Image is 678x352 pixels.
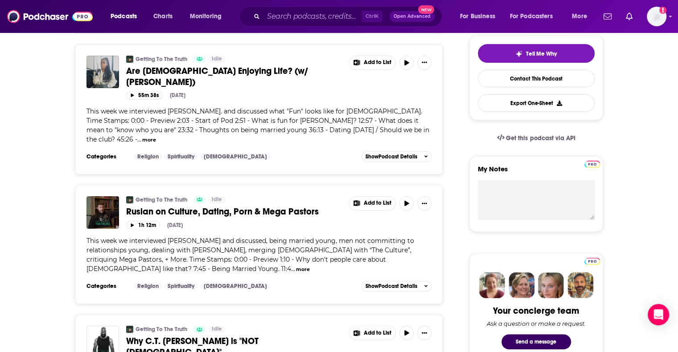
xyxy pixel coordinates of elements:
button: Show More Button [349,326,396,340]
span: Add to List [364,330,391,336]
img: Are Christians Enjoying Life? (w/ Megan Ashley) [86,56,119,88]
div: [DATE] [170,92,185,98]
a: Getting To The Truth [136,196,187,203]
span: Show Podcast Details [366,154,417,160]
span: Tell Me Why [526,50,557,57]
h3: Categories [86,153,127,160]
span: ... [137,135,141,143]
button: Show More Button [349,56,396,69]
button: Open AdvancedNew [390,11,435,22]
img: Getting To The Truth [126,326,133,333]
a: Idle [208,196,226,203]
img: Podchaser Pro [584,161,600,168]
a: Are [DEMOGRAPHIC_DATA] Enjoying Life? (w/ [PERSON_NAME]) [126,65,343,88]
span: More [572,10,587,23]
span: Open Advanced [394,14,431,19]
button: more [142,136,156,144]
button: open menu [566,9,598,24]
span: Monitoring [190,10,222,23]
a: Idle [208,326,226,333]
button: Export One-Sheet [478,94,595,112]
img: Sydney Profile [479,272,505,298]
span: Idle [212,55,222,64]
button: Show More Button [417,326,431,340]
div: Ask a question or make a request. [487,320,586,327]
span: Charts [153,10,173,23]
span: Idle [212,325,222,334]
input: Search podcasts, credits, & more... [263,9,362,24]
div: [DATE] [167,222,183,228]
svg: Add a profile image [659,7,666,14]
div: Search podcasts, credits, & more... [247,6,451,27]
span: Idle [212,195,222,204]
span: Logged in as shcarlos [647,7,666,26]
img: Podchaser Pro [584,258,600,265]
button: open menu [104,9,148,24]
a: Get this podcast via API [490,127,583,149]
a: [DEMOGRAPHIC_DATA] [200,153,271,160]
button: Show More Button [417,196,431,210]
a: Charts [148,9,178,24]
span: Add to List [364,200,391,206]
img: Podchaser - Follow, Share and Rate Podcasts [7,8,93,25]
span: This week we interviewed [PERSON_NAME] and discussed, being married young, men not committing to ... [86,237,414,273]
span: ... [291,265,295,273]
img: Barbara Profile [509,272,534,298]
img: Getting To The Truth [126,196,133,203]
a: Contact This Podcast [478,70,595,87]
a: Religion [134,153,162,160]
div: Open Intercom Messenger [648,304,669,325]
span: Show Podcast Details [366,283,417,289]
span: For Business [460,10,495,23]
span: Get this podcast via API [506,134,575,142]
button: Show More Button [349,197,396,210]
button: ShowPodcast Details [362,151,432,162]
h3: Categories [86,283,127,290]
a: Pro website [584,256,600,265]
button: more [296,266,310,273]
span: Podcasts [111,10,137,23]
button: tell me why sparkleTell Me Why [478,44,595,63]
span: This week we interviewed [PERSON_NAME]. and discussed what "Fun" looks like for [DEMOGRAPHIC_DATA... [86,107,429,143]
button: Show profile menu [647,7,666,26]
img: Ruslan on Culture, Dating, Porn & Mega Pastors [86,196,119,229]
label: My Notes [478,165,595,180]
span: Add to List [364,59,391,66]
span: For Podcasters [510,10,553,23]
img: Getting To The Truth [126,56,133,63]
img: User Profile [647,7,666,26]
span: New [418,5,434,14]
button: open menu [184,9,233,24]
button: open menu [454,9,506,24]
a: [DEMOGRAPHIC_DATA] [200,283,271,290]
span: Ruslan on Culture, Dating, Porn & Mega Pastors [126,206,319,217]
span: Ctrl K [362,11,382,22]
button: 1h 12m [126,221,160,229]
a: Spirituality [164,153,198,160]
a: Getting To The Truth [136,326,187,333]
img: Jules Profile [538,272,564,298]
img: Jon Profile [567,272,593,298]
a: Pro website [584,159,600,168]
button: 55m 38s [126,91,163,100]
button: open menu [504,9,566,24]
a: Spirituality [164,283,198,290]
a: Idle [208,56,226,63]
a: Show notifications dropdown [622,9,636,24]
img: tell me why sparkle [515,50,522,57]
a: Religion [134,283,162,290]
button: Show More Button [417,56,431,70]
a: Getting To The Truth [136,56,187,63]
button: Send a message [501,334,571,349]
span: Are [DEMOGRAPHIC_DATA] Enjoying Life? (w/ [PERSON_NAME]) [126,65,308,88]
button: ShowPodcast Details [362,281,432,291]
a: Show notifications dropdown [600,9,615,24]
a: Ruslan on Culture, Dating, Porn & Mega Pastors [126,206,343,217]
div: Your concierge team [493,305,579,316]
